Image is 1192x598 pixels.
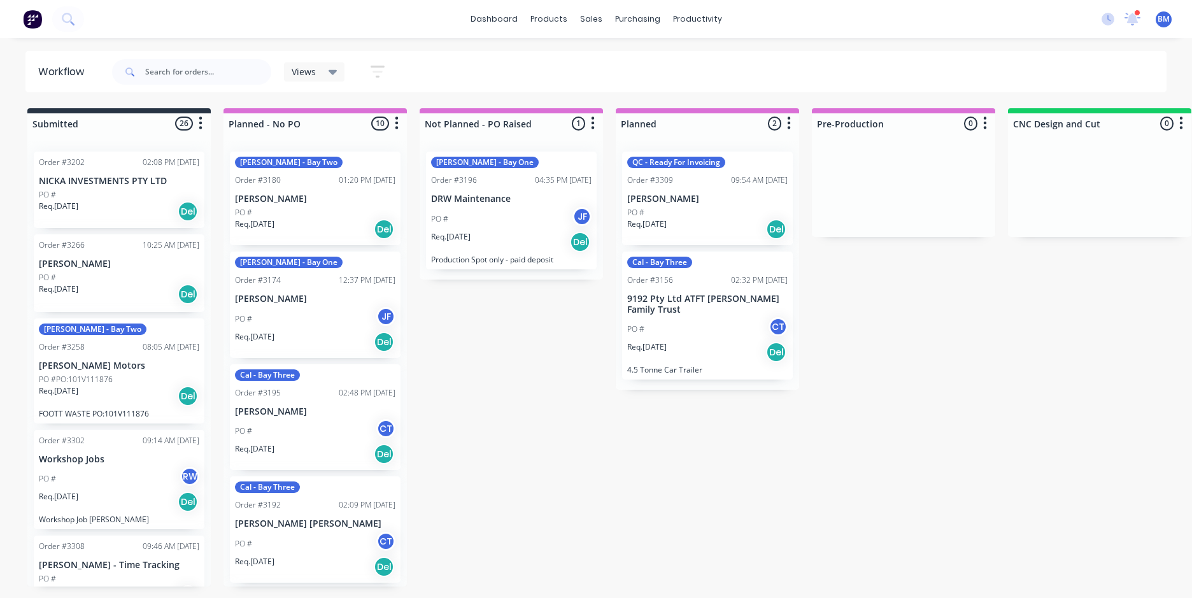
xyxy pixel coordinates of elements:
p: Req. [DATE] [235,443,274,455]
div: CT [376,532,395,551]
div: Order #3196 [431,174,477,186]
p: Req. [DATE] [39,491,78,502]
div: Del [178,284,198,304]
p: PO # [235,538,252,550]
div: Del [374,219,394,239]
div: 02:32 PM [DATE] [731,274,788,286]
div: Order #3192 [235,499,281,511]
p: PO # [235,207,252,218]
img: Factory [23,10,42,29]
div: Order #3258 [39,341,85,353]
div: Cal - Bay ThreeOrder #319502:48 PM [DATE][PERSON_NAME]PO #CTReq.[DATE]Del [230,364,401,471]
div: QC - Ready For Invoicing [627,157,725,168]
div: Del [374,557,394,577]
div: Del [178,492,198,512]
input: Search for orders... [145,59,271,85]
div: products [524,10,574,29]
p: Req. [DATE] [39,283,78,295]
div: QC - Ready For InvoicingOrder #330909:54 AM [DATE][PERSON_NAME]PO #Req.[DATE]Del [622,152,793,245]
span: BM [1158,13,1170,25]
p: PO # [235,425,252,437]
p: [PERSON_NAME] [39,259,199,269]
div: [PERSON_NAME] - Bay TwoOrder #318001:20 PM [DATE][PERSON_NAME]PO #Req.[DATE]Del [230,152,401,245]
p: FOOTT WASTE PO:101V111876 [39,409,199,418]
div: Cal - Bay Three [627,257,692,268]
div: 02:08 PM [DATE] [143,157,199,168]
div: Del [570,232,590,252]
p: PO #PO:101V111876 [39,374,113,385]
p: 9192 Pty Ltd ATFT [PERSON_NAME] Family Trust [627,294,788,315]
p: PO # [627,207,644,218]
div: 02:09 PM [DATE] [339,499,395,511]
span: Views [292,65,316,78]
p: Production Spot only - paid deposit [431,255,592,264]
p: PO # [39,272,56,283]
div: Order #320202:08 PM [DATE]NICKA INVESTMENTS PTY LTDPO #Req.[DATE]Del [34,152,204,228]
p: PO # [39,189,56,201]
p: [PERSON_NAME] [235,294,395,304]
div: Order #3302 [39,435,85,446]
p: Req. [DATE] [39,201,78,212]
div: Order #3174 [235,274,281,286]
div: purchasing [609,10,667,29]
p: PO # [39,473,56,485]
div: [PERSON_NAME] - Bay TwoOrder #325808:05 AM [DATE][PERSON_NAME] MotorsPO #PO:101V111876Req.[DATE]D... [34,318,204,424]
div: Del [374,332,394,352]
div: [PERSON_NAME] - Bay One [235,257,343,268]
div: Order #3266 [39,239,85,251]
div: Del [178,386,198,406]
div: [PERSON_NAME] - Bay Two [39,324,146,335]
p: Workshop Job [PERSON_NAME] [39,515,199,524]
div: Order #326610:25 AM [DATE][PERSON_NAME]PO #Req.[DATE]Del [34,234,204,312]
div: RW [180,467,199,486]
p: Req. [DATE] [235,556,274,567]
p: [PERSON_NAME] [235,194,395,204]
p: Workshop Jobs [39,454,199,465]
p: Req. [DATE] [39,585,78,596]
div: Cal - Bay ThreeOrder #315602:32 PM [DATE]9192 Pty Ltd ATFT [PERSON_NAME] Family TrustPO #CTReq.[D... [622,252,793,380]
div: Del [178,201,198,222]
div: Order #3156 [627,274,673,286]
p: PO # [627,324,644,335]
p: [PERSON_NAME] - Time Tracking [39,560,199,571]
p: NICKA INVESTMENTS PTY LTD [39,176,199,187]
p: 4.5 Tonne Car Trailer [627,365,788,374]
div: Order #3180 [235,174,281,186]
p: Req. [DATE] [431,231,471,243]
div: Order #330209:14 AM [DATE]Workshop JobsPO #RWReq.[DATE]DelWorkshop Job [PERSON_NAME] [34,430,204,530]
div: Order #3309 [627,174,673,186]
p: Req. [DATE] [235,331,274,343]
p: PO # [39,573,56,585]
div: 02:48 PM [DATE] [339,387,395,399]
p: DRW Maintenance [431,194,592,204]
div: [PERSON_NAME] - Bay Two [235,157,343,168]
div: 08:05 AM [DATE] [143,341,199,353]
div: [PERSON_NAME] - Bay OneOrder #319604:35 PM [DATE]DRW MaintenancePO #JFReq.[DATE]DelProduction Spo... [426,152,597,269]
p: Req. [DATE] [627,341,667,353]
p: [PERSON_NAME] [PERSON_NAME] [235,518,395,529]
div: Order #3308 [39,541,85,552]
div: [PERSON_NAME] - Bay One [431,157,539,168]
p: PO # [431,213,448,225]
div: 12:37 PM [DATE] [339,274,395,286]
p: Req. [DATE] [235,218,274,230]
a: dashboard [464,10,524,29]
div: 01:20 PM [DATE] [339,174,395,186]
p: PO # [235,313,252,325]
div: 10:25 AM [DATE] [143,239,199,251]
div: productivity [667,10,728,29]
div: Order #3202 [39,157,85,168]
p: [PERSON_NAME] Motors [39,360,199,371]
div: Del [766,219,786,239]
div: CT [376,419,395,438]
p: [PERSON_NAME] [235,406,395,417]
div: Cal - Bay ThreeOrder #319202:09 PM [DATE][PERSON_NAME] [PERSON_NAME]PO #CTReq.[DATE]Del [230,476,401,583]
div: sales [574,10,609,29]
div: [PERSON_NAME] - Bay OneOrder #317412:37 PM [DATE][PERSON_NAME]PO #JFReq.[DATE]Del [230,252,401,358]
div: CT [769,317,788,336]
div: Cal - Bay Three [235,481,300,493]
div: 09:54 AM [DATE] [731,174,788,186]
div: JF [572,207,592,226]
p: [PERSON_NAME] [627,194,788,204]
div: Cal - Bay Three [235,369,300,381]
